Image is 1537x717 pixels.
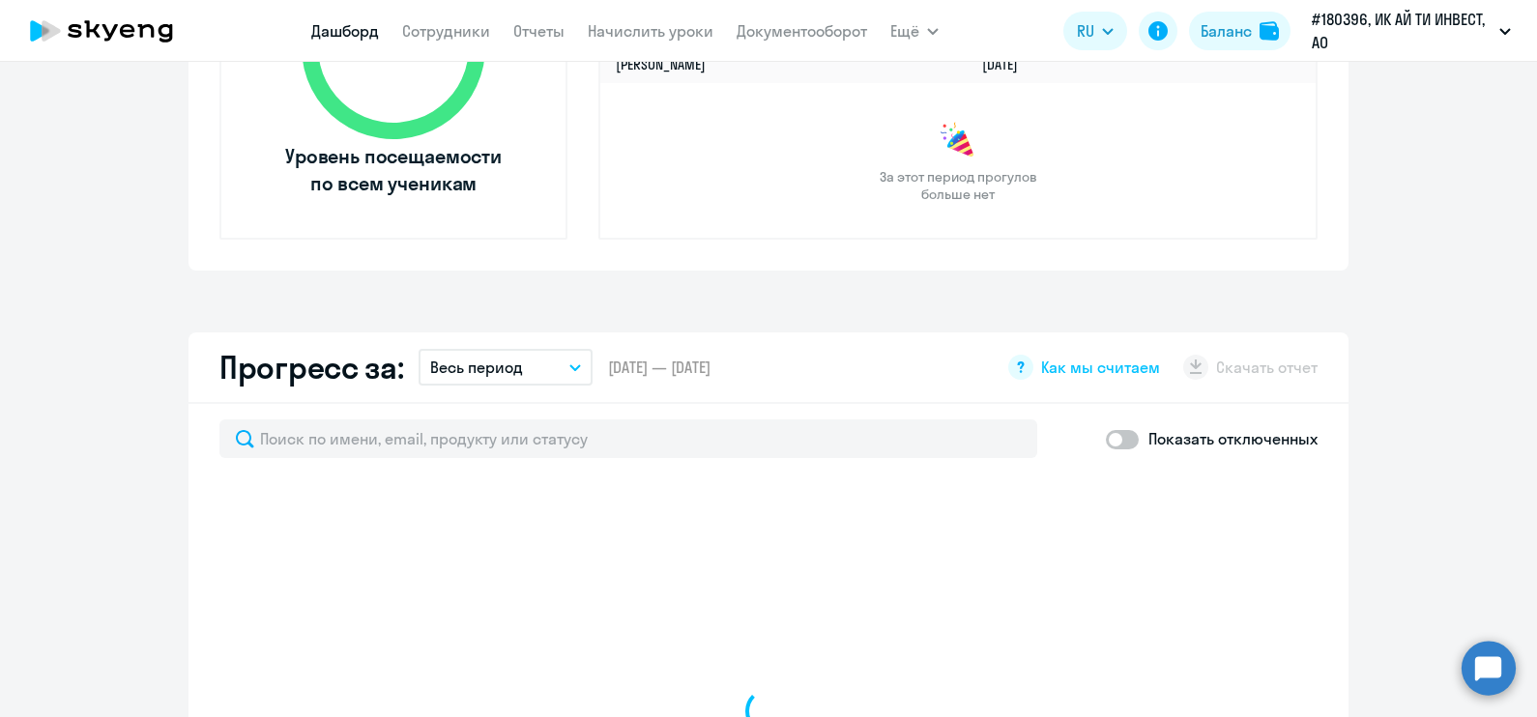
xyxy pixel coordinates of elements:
[1312,8,1492,54] p: #180396, ИК АЙ ТИ ИНВЕСТ, АО
[513,21,565,41] a: Отчеты
[282,143,505,197] span: Уровень посещаемости по всем ученикам
[608,357,710,378] span: [DATE] — [DATE]
[282,24,505,71] span: 90 %
[890,12,939,50] button: Ещё
[419,349,593,386] button: Весь период
[737,21,867,41] a: Документооборот
[890,19,919,43] span: Ещё
[219,419,1037,458] input: Поиск по имени, email, продукту или статусу
[1189,12,1290,50] button: Балансbalance
[1148,427,1318,450] p: Показать отключенных
[311,21,379,41] a: Дашборд
[1077,19,1094,43] span: RU
[1041,357,1160,378] span: Как мы считаем
[877,168,1039,203] span: За этот период прогулов больше нет
[219,348,403,387] h2: Прогресс за:
[1063,12,1127,50] button: RU
[616,56,706,73] a: [PERSON_NAME]
[982,56,1033,73] a: [DATE]
[430,356,523,379] p: Весь период
[1201,19,1252,43] div: Баланс
[402,21,490,41] a: Сотрудники
[1302,8,1521,54] button: #180396, ИК АЙ ТИ ИНВЕСТ, АО
[939,122,977,160] img: congrats
[588,21,713,41] a: Начислить уроки
[1260,21,1279,41] img: balance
